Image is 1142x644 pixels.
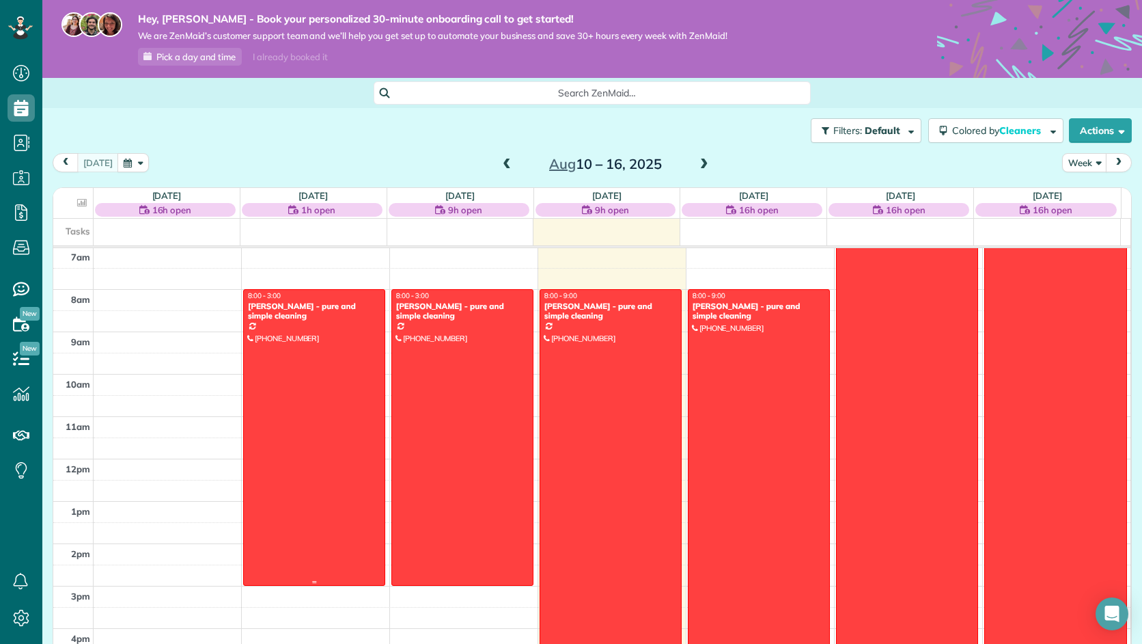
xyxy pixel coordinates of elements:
[952,124,1046,137] span: Colored by
[544,301,678,321] div: [PERSON_NAME] - pure and simple cleaning
[804,118,921,143] a: Filters: Default
[999,124,1043,137] span: Cleaners
[1069,118,1132,143] button: Actions
[928,118,1063,143] button: Colored byCleaners
[395,301,530,321] div: [PERSON_NAME] - pure and simple cleaning
[66,226,90,237] span: Tasks
[66,379,90,390] span: 10am
[245,49,335,66] div: I already booked it
[886,203,925,217] span: 16h open
[592,190,622,201] a: [DATE]
[71,591,90,602] span: 3pm
[53,153,79,172] button: prev
[77,153,119,172] button: [DATE]
[739,203,779,217] span: 16h open
[20,342,40,355] span: New
[1062,153,1107,172] button: Week
[1033,190,1062,201] a: [DATE]
[138,12,727,26] strong: Hey, [PERSON_NAME] - Book your personalized 30-minute onboarding call to get started!
[886,190,915,201] a: [DATE]
[865,124,901,137] span: Default
[595,203,629,217] span: 9h open
[520,157,691,172] h2: 10 – 16, 2025
[396,291,429,300] span: 8:00 - 3:00
[79,12,104,37] img: jorge-587dff0eeaa6aab1f244e6dc62b8924c3b6ad411094392a53c71c6c4a576187d.jpg
[549,155,576,172] span: Aug
[71,506,90,517] span: 1pm
[1106,153,1132,172] button: next
[544,291,577,300] span: 8:00 - 9:00
[138,48,242,66] a: Pick a day and time
[247,301,382,321] div: [PERSON_NAME] - pure and simple cleaning
[71,252,90,263] span: 7am
[739,190,768,201] a: [DATE]
[152,203,192,217] span: 16h open
[71,548,90,559] span: 2pm
[693,291,725,300] span: 8:00 - 9:00
[156,51,236,62] span: Pick a day and time
[298,190,328,201] a: [DATE]
[98,12,122,37] img: michelle-19f622bdf1676172e81f8f8fba1fb50e276960ebfe0243fe18214015130c80e4.jpg
[833,124,862,137] span: Filters:
[692,301,826,321] div: [PERSON_NAME] - pure and simple cleaning
[811,118,921,143] button: Filters: Default
[61,12,86,37] img: maria-72a9807cf96188c08ef61303f053569d2e2a8a1cde33d635c8a3ac13582a053d.jpg
[71,633,90,644] span: 4pm
[66,464,90,474] span: 12pm
[1096,598,1128,630] div: Open Intercom Messenger
[152,190,182,201] a: [DATE]
[71,294,90,305] span: 8am
[301,203,335,217] span: 1h open
[66,421,90,432] span: 11am
[71,336,90,347] span: 9am
[20,307,40,321] span: New
[445,190,475,201] a: [DATE]
[138,30,727,42] span: We are ZenMaid’s customer support team and we’ll help you get set up to automate your business an...
[248,291,281,300] span: 8:00 - 3:00
[1033,203,1072,217] span: 16h open
[448,203,482,217] span: 9h open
